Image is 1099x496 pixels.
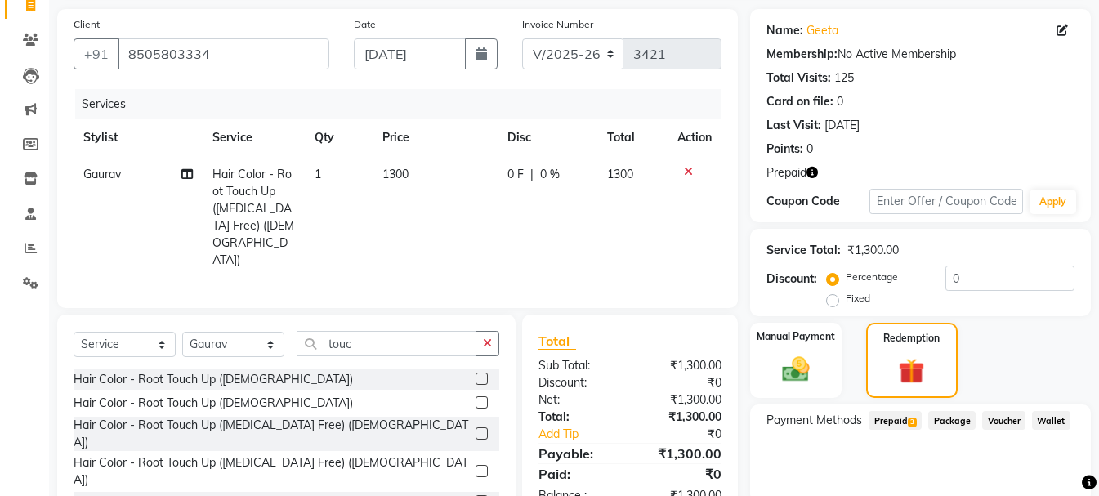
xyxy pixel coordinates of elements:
[297,331,476,356] input: Search or Scan
[766,270,817,288] div: Discount:
[315,167,321,181] span: 1
[526,374,630,391] div: Discount:
[354,17,376,32] label: Date
[766,93,833,110] div: Card on file:
[507,166,524,183] span: 0 F
[203,119,305,156] th: Service
[630,464,734,484] div: ₹0
[1032,411,1070,430] span: Wallet
[869,411,922,430] span: Prepaid
[647,426,734,443] div: ₹0
[74,17,100,32] label: Client
[766,117,821,134] div: Last Visit:
[74,417,469,451] div: Hair Color - Root Touch Up ([MEDICAL_DATA] Free) ([DEMOGRAPHIC_DATA])
[766,46,1074,63] div: No Active Membership
[75,89,734,119] div: Services
[526,444,630,463] div: Payable:
[526,357,630,374] div: Sub Total:
[766,242,841,259] div: Service Total:
[498,119,597,156] th: Disc
[607,167,633,181] span: 1300
[834,69,854,87] div: 125
[212,167,294,267] span: Hair Color - Root Touch Up ([MEDICAL_DATA] Free) ([DEMOGRAPHIC_DATA])
[526,409,630,426] div: Total:
[774,354,818,385] img: _cash.svg
[526,391,630,409] div: Net:
[630,444,734,463] div: ₹1,300.00
[526,464,630,484] div: Paid:
[806,22,838,39] a: Geeta
[766,412,862,429] span: Payment Methods
[530,166,534,183] span: |
[373,119,498,156] th: Price
[668,119,721,156] th: Action
[526,426,648,443] a: Add Tip
[883,331,940,346] label: Redemption
[597,119,668,156] th: Total
[757,329,835,344] label: Manual Payment
[74,38,119,69] button: +91
[630,374,734,391] div: ₹0
[630,357,734,374] div: ₹1,300.00
[538,333,576,350] span: Total
[806,141,813,158] div: 0
[83,167,121,181] span: Gaurav
[1030,190,1076,214] button: Apply
[846,270,898,284] label: Percentage
[305,119,373,156] th: Qty
[766,22,803,39] div: Name:
[766,193,869,210] div: Coupon Code
[766,69,831,87] div: Total Visits:
[891,355,932,387] img: _gift.svg
[766,46,838,63] div: Membership:
[837,93,843,110] div: 0
[630,391,734,409] div: ₹1,300.00
[522,17,593,32] label: Invoice Number
[908,418,917,427] span: 3
[74,395,353,412] div: Hair Color - Root Touch Up ([DEMOGRAPHIC_DATA])
[630,409,734,426] div: ₹1,300.00
[382,167,409,181] span: 1300
[824,117,860,134] div: [DATE]
[928,411,976,430] span: Package
[540,166,560,183] span: 0 %
[869,189,1023,214] input: Enter Offer / Coupon Code
[982,411,1025,430] span: Voucher
[74,119,203,156] th: Stylist
[74,371,353,388] div: Hair Color - Root Touch Up ([DEMOGRAPHIC_DATA])
[118,38,329,69] input: Search by Name/Mobile/Email/Code
[846,291,870,306] label: Fixed
[74,454,469,489] div: Hair Color - Root Touch Up ([MEDICAL_DATA] Free) ([DEMOGRAPHIC_DATA])
[766,141,803,158] div: Points:
[847,242,899,259] div: ₹1,300.00
[766,164,806,181] span: Prepaid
